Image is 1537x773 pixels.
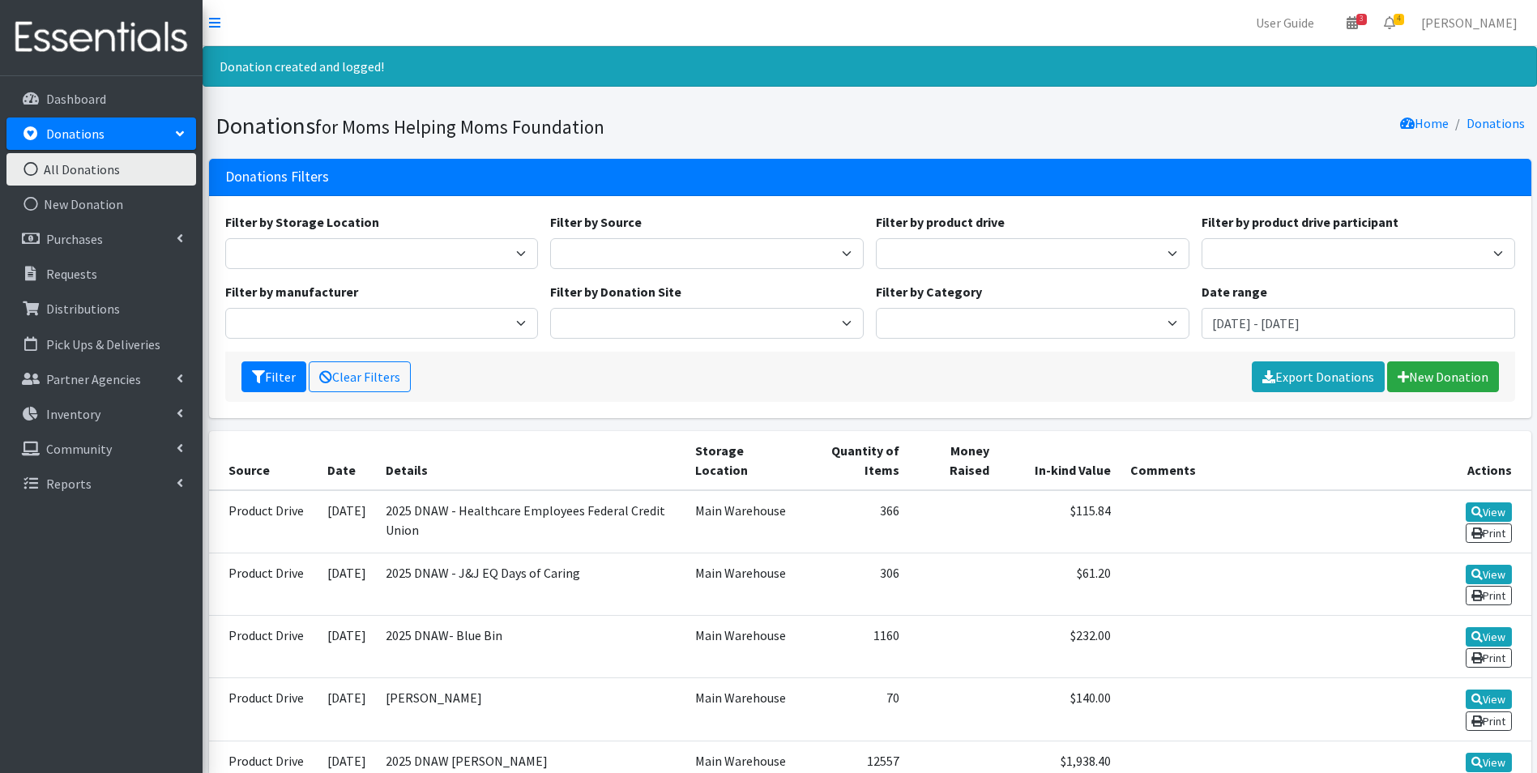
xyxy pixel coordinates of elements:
[1202,212,1398,232] label: Filter by product drive participant
[376,490,685,553] td: 2025 DNAW - Healthcare Employees Federal Credit Union
[550,212,642,232] label: Filter by Source
[46,336,160,352] p: Pick Ups & Deliveries
[6,188,196,220] a: New Donation
[376,431,685,490] th: Details
[46,266,97,282] p: Requests
[1371,6,1408,39] a: 4
[1400,115,1449,131] a: Home
[225,169,329,186] h3: Donations Filters
[209,490,318,553] td: Product Drive
[209,616,318,678] td: Product Drive
[6,398,196,430] a: Inventory
[685,553,798,615] td: Main Warehouse
[1466,711,1512,731] a: Print
[46,301,120,317] p: Distributions
[1356,14,1367,25] span: 3
[798,490,909,553] td: 366
[376,616,685,678] td: 2025 DNAW- Blue Bin
[209,431,318,490] th: Source
[46,441,112,457] p: Community
[46,476,92,492] p: Reports
[6,468,196,500] a: Reports
[1202,282,1267,301] label: Date range
[999,553,1121,615] td: $61.20
[225,212,379,232] label: Filter by Storage Location
[876,212,1005,232] label: Filter by product drive
[376,678,685,741] td: [PERSON_NAME]
[309,361,411,392] a: Clear Filters
[685,616,798,678] td: Main Warehouse
[318,678,376,741] td: [DATE]
[46,371,141,387] p: Partner Agencies
[685,490,798,553] td: Main Warehouse
[550,282,681,301] label: Filter by Donation Site
[1466,502,1512,522] a: View
[241,361,306,392] button: Filter
[999,490,1121,553] td: $115.84
[798,678,909,741] td: 70
[798,616,909,678] td: 1160
[6,328,196,361] a: Pick Ups & Deliveries
[6,117,196,150] a: Donations
[1394,14,1404,25] span: 4
[1466,586,1512,605] a: Print
[1408,6,1531,39] a: [PERSON_NAME]
[315,115,604,139] small: for Moms Helping Moms Foundation
[46,126,105,142] p: Donations
[1466,627,1512,647] a: View
[798,553,909,615] td: 306
[46,91,106,107] p: Dashboard
[216,112,865,140] h1: Donations
[6,83,196,115] a: Dashboard
[1387,361,1499,392] a: New Donation
[685,431,798,490] th: Storage Location
[1202,308,1515,339] input: January 1, 2011 - December 31, 2011
[6,363,196,395] a: Partner Agencies
[209,553,318,615] td: Product Drive
[376,553,685,615] td: 2025 DNAW - J&J EQ Days of Caring
[999,678,1121,741] td: $140.00
[999,616,1121,678] td: $232.00
[46,231,103,247] p: Purchases
[6,258,196,290] a: Requests
[6,223,196,255] a: Purchases
[318,553,376,615] td: [DATE]
[798,431,909,490] th: Quantity of Items
[209,678,318,741] td: Product Drive
[999,431,1121,490] th: In-kind Value
[1466,565,1512,584] a: View
[1466,690,1512,709] a: View
[6,153,196,186] a: All Donations
[685,678,798,741] td: Main Warehouse
[6,433,196,465] a: Community
[1467,115,1525,131] a: Donations
[1466,523,1512,543] a: Print
[1243,6,1327,39] a: User Guide
[318,431,376,490] th: Date
[1420,431,1531,490] th: Actions
[909,431,999,490] th: Money Raised
[1466,753,1512,772] a: View
[876,282,982,301] label: Filter by Category
[6,293,196,325] a: Distributions
[1121,431,1420,490] th: Comments
[225,282,358,301] label: Filter by manufacturer
[1466,648,1512,668] a: Print
[203,46,1537,87] div: Donation created and logged!
[318,616,376,678] td: [DATE]
[1252,361,1385,392] a: Export Donations
[318,490,376,553] td: [DATE]
[46,406,100,422] p: Inventory
[1334,6,1371,39] a: 3
[6,11,196,65] img: HumanEssentials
